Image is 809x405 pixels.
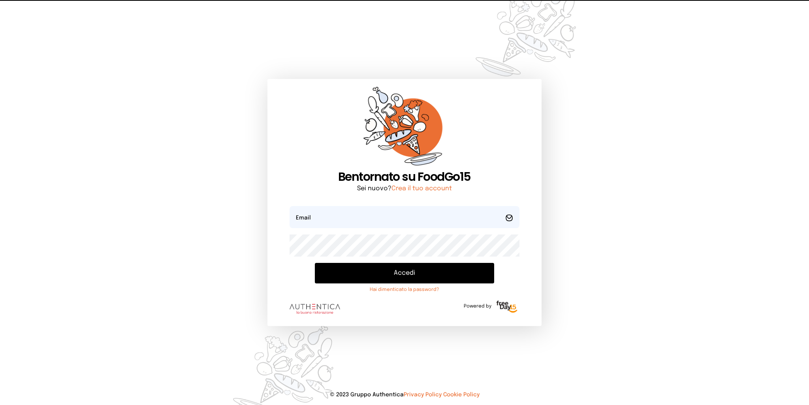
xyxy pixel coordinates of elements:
[363,87,446,170] img: sticker-orange.65babaf.png
[315,263,494,283] button: Accedi
[315,287,494,293] a: Hai dimenticato la password?
[290,170,519,184] h1: Bentornato su FoodGo15
[290,304,340,314] img: logo.8f33a47.png
[464,303,491,309] span: Powered by
[290,184,519,193] p: Sei nuovo?
[443,392,480,397] a: Cookie Policy
[495,299,519,315] img: logo-freeday.3e08031.png
[404,392,442,397] a: Privacy Policy
[13,391,796,399] p: © 2023 Gruppo Authentica
[391,185,452,192] a: Crea il tuo account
